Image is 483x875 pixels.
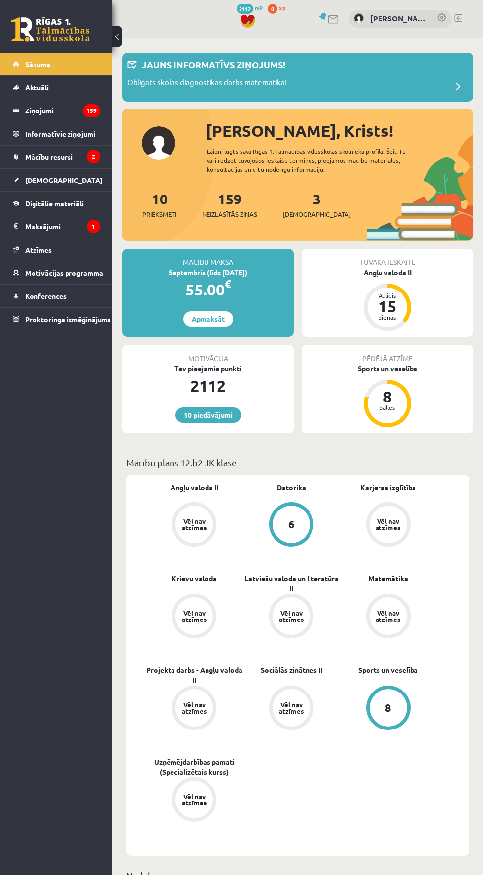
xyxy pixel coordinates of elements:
[146,594,243,640] a: Vēl nav atzīmes
[243,594,340,640] a: Vēl nav atzīmes
[172,573,217,583] a: Krievu valoda
[122,249,294,267] div: Mācību maksa
[25,122,100,145] legend: Informatīvie ziņojumi
[302,249,473,267] div: Tuvākā ieskaite
[25,83,49,92] span: Aktuāli
[340,594,437,640] a: Vēl nav atzīmes
[13,192,100,215] a: Digitālie materiāli
[302,364,473,429] a: Sports un veselība 8 balles
[122,364,294,374] div: Tev pieejamie punkti
[171,482,218,493] a: Angļu valoda II
[206,119,473,143] div: [PERSON_NAME], Krists!
[279,4,285,12] span: xp
[127,77,287,91] p: Obligāts skolas diagnostikas darbs matemātikā!
[13,285,100,307] a: Konferences
[146,686,243,732] a: Vēl nav atzīmes
[122,267,294,278] div: Septembris (līdz [DATE])
[373,314,402,320] div: dienas
[122,278,294,301] div: 55.00
[122,345,294,364] div: Motivācija
[243,686,340,732] a: Vēl nav atzīmes
[375,518,402,531] div: Vēl nav atzīmes
[13,122,100,145] a: Informatīvie ziņojumi2
[127,58,468,97] a: Jauns informatīvs ziņojums! Obligāts skolas diagnostikas darbs matemātikā!
[25,215,100,238] legend: Maksājumi
[126,456,469,469] p: Mācību plāns 12.b2 JK klase
[373,298,402,314] div: 15
[13,76,100,99] a: Aktuāli
[360,482,416,493] a: Karjeras izglītība
[283,190,351,219] a: 3[DEMOGRAPHIC_DATA]
[373,389,402,404] div: 8
[25,292,67,300] span: Konferences
[354,13,364,23] img: Krists Macāns
[243,502,340,548] a: 6
[237,4,253,14] span: 2112
[146,757,243,777] a: Uzņēmējdarbības pamati (Specializētais kurss)
[180,701,208,714] div: Vēl nav atzīmes
[243,573,340,594] a: Latviešu valoda un literatūra II
[373,404,402,410] div: balles
[175,407,241,423] a: 10 piedāvājumi
[288,519,295,530] div: 6
[13,146,100,168] a: Mācību resursi
[370,13,427,24] a: [PERSON_NAME]
[237,4,263,12] a: 2112 mP
[25,176,103,184] span: [DEMOGRAPHIC_DATA]
[25,152,73,161] span: Mācību resursi
[13,99,100,122] a: Ziņojumi159
[13,169,100,191] a: [DEMOGRAPHIC_DATA]
[13,308,100,330] a: Proktoringa izmēģinājums
[302,267,473,278] div: Angļu valoda II
[358,665,418,675] a: Sports un veselība
[202,190,257,219] a: 159Neizlasītās ziņas
[261,665,322,675] a: Sociālās zinātnes II
[87,150,100,163] i: 2
[207,147,417,174] div: Laipni lūgts savā Rīgas 1. Tālmācības vidusskolas skolnieka profilā. Šeit Tu vari redzēt tuvojošo...
[13,238,100,261] a: Atzīmes
[180,793,208,806] div: Vēl nav atzīmes
[277,482,306,493] a: Datorika
[13,261,100,284] a: Motivācijas programma
[13,53,100,75] a: Sākums
[340,502,437,548] a: Vēl nav atzīmes
[122,374,294,398] div: 2112
[283,209,351,219] span: [DEMOGRAPHIC_DATA]
[302,364,473,374] div: Sports un veselība
[180,610,208,622] div: Vēl nav atzīmes
[142,209,176,219] span: Priekšmeti
[368,573,408,583] a: Matemātika
[146,665,243,686] a: Projekta darbs - Angļu valoda II
[202,209,257,219] span: Neizlasītās ziņas
[87,220,100,233] i: 1
[142,58,285,71] p: Jauns informatīvs ziņojums!
[146,502,243,548] a: Vēl nav atzīmes
[146,777,243,824] a: Vēl nav atzīmes
[180,518,208,531] div: Vēl nav atzīmes
[268,4,290,12] a: 0 xp
[142,190,176,219] a: 10Priekšmeti
[183,311,233,327] a: Apmaksāt
[255,4,263,12] span: mP
[268,4,277,14] span: 0
[25,268,103,277] span: Motivācijas programma
[277,610,305,622] div: Vēl nav atzīmes
[375,610,402,622] div: Vēl nav atzīmes
[385,702,391,713] div: 8
[11,17,90,42] a: Rīgas 1. Tālmācības vidusskola
[25,245,52,254] span: Atzīmes
[277,701,305,714] div: Vēl nav atzīmes
[373,292,402,298] div: Atlicis
[25,315,111,324] span: Proktoringa izmēģinājums
[25,99,100,122] legend: Ziņojumi
[225,277,231,291] span: €
[302,267,473,332] a: Angļu valoda II Atlicis 15 dienas
[302,345,473,364] div: Pēdējā atzīme
[25,60,50,69] span: Sākums
[25,199,84,208] span: Digitālie materiāli
[340,686,437,732] a: 8
[83,104,100,117] i: 159
[13,215,100,238] a: Maksājumi1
